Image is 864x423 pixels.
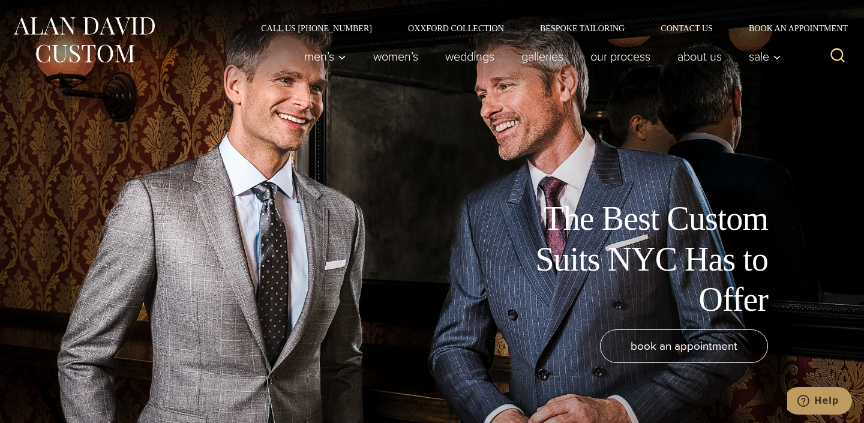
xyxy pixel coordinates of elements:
a: Galleries [508,44,577,68]
button: Child menu of Men’s [291,44,360,68]
a: Oxxford Collection [390,24,522,32]
a: Bespoke Tailoring [522,24,643,32]
a: book an appointment [600,329,768,363]
a: Call Us [PHONE_NUMBER] [243,24,390,32]
a: Our Process [577,44,664,68]
button: Sale sub menu toggle [736,44,788,68]
span: book an appointment [631,337,737,355]
nav: Primary Navigation [291,44,788,68]
a: Women’s [360,44,432,68]
iframe: Opens a widget where you can chat to one of our agents [787,387,852,417]
a: Book an Appointment [731,24,852,32]
h1: The Best Custom Suits NYC Has to Offer [498,199,768,320]
a: About Us [664,44,736,68]
a: Contact Us [643,24,731,32]
nav: Secondary Navigation [243,24,852,32]
button: View Search Form [823,42,852,71]
img: Alan David Custom [12,13,156,67]
a: weddings [432,44,508,68]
